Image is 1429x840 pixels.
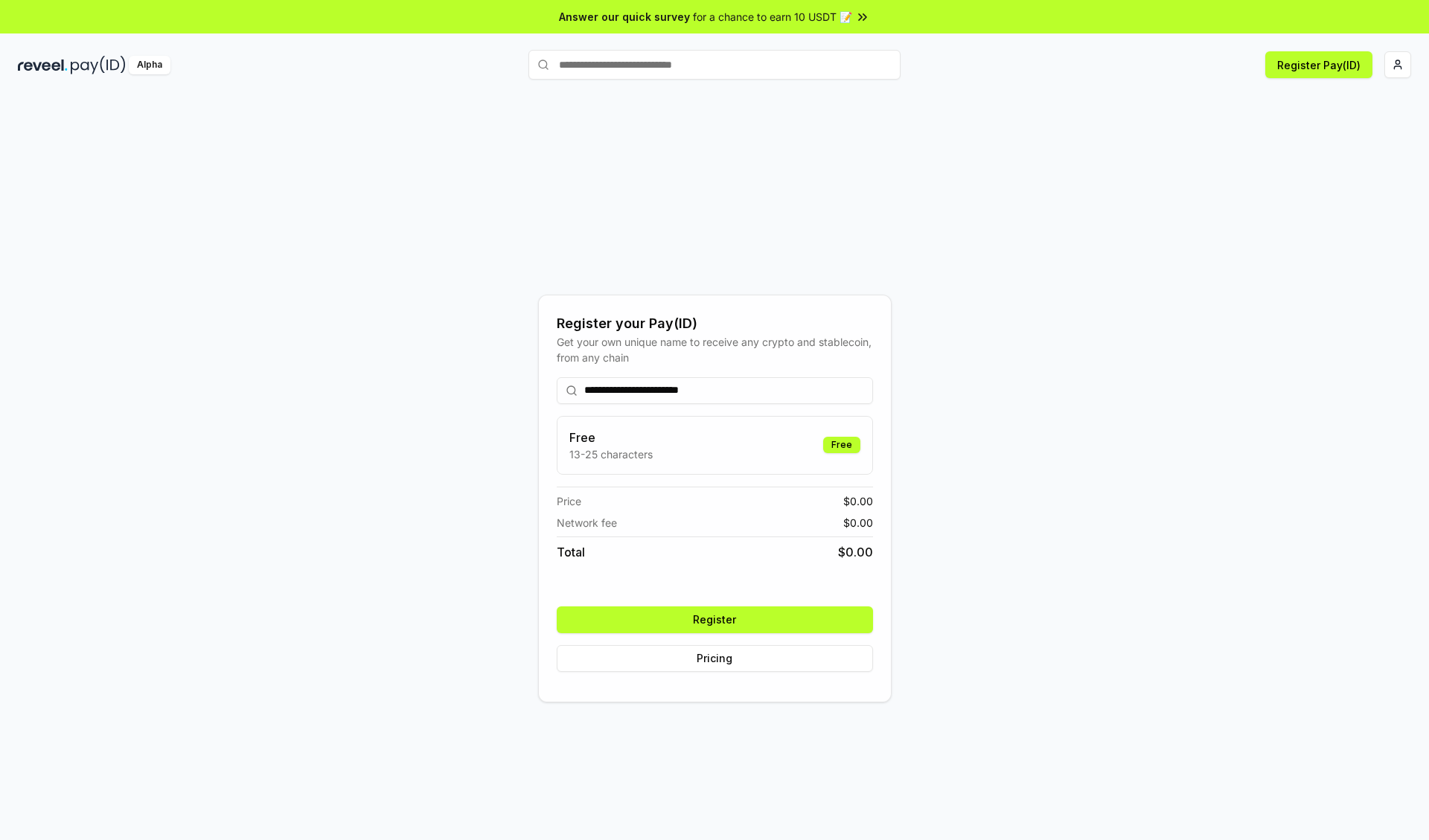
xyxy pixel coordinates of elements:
[129,56,170,74] div: Alpha
[557,334,873,365] div: Get your own unique name to receive any crypto and stablecoin, from any chain
[1265,51,1372,78] button: Register Pay(ID)
[18,56,68,74] img: reveel_dark
[557,543,585,561] span: Total
[559,9,690,25] span: Answer our quick survey
[569,429,653,446] h3: Free
[557,313,873,334] div: Register your Pay(ID)
[843,493,873,509] span: $ 0.00
[843,515,873,530] span: $ 0.00
[569,446,653,462] p: 13-25 characters
[557,515,617,530] span: Network fee
[71,56,126,74] img: pay_id
[823,437,860,453] div: Free
[557,606,873,633] button: Register
[693,9,852,25] span: for a chance to earn 10 USDT 📝
[557,645,873,672] button: Pricing
[838,543,873,561] span: $ 0.00
[557,493,581,509] span: Price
